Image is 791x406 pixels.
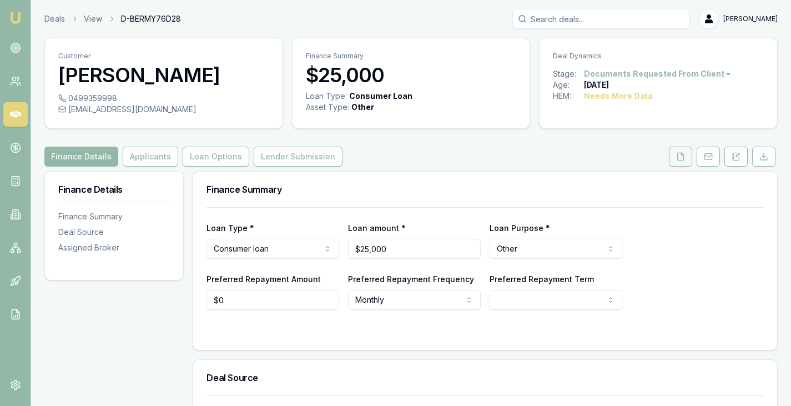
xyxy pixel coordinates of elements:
a: View [84,13,102,24]
button: Documents Requested From Client [584,68,732,79]
div: Finance Summary [58,211,170,222]
a: Loan Options [180,147,251,167]
a: Finance Details [44,147,120,167]
input: $ [206,290,339,310]
img: emu-icon-u.png [9,11,22,24]
div: Age: [553,79,584,91]
p: Deal Dynamics [553,52,764,61]
button: Finance Details [44,147,118,167]
span: [PERSON_NAME] [723,14,778,23]
h3: Finance Details [58,185,170,194]
span: D-BERMY76D28 [121,13,181,24]
div: Stage: [553,68,584,79]
label: Preferred Repayment Frequency [348,274,474,284]
label: Loan amount * [348,223,406,233]
label: Preferred Repayment Term [490,274,594,284]
div: Other [351,102,374,113]
p: Customer [58,52,269,61]
h3: Deal Source [206,373,764,382]
input: $ [348,239,481,259]
div: Loan Type: [306,91,347,102]
h3: [PERSON_NAME] [58,64,269,86]
label: Loan Type * [206,223,254,233]
div: HEM: [553,91,584,102]
div: [DATE] [584,79,609,91]
button: Applicants [123,147,178,167]
div: [EMAIL_ADDRESS][DOMAIN_NAME] [58,104,269,115]
div: Needs More Data [584,91,653,102]
a: Lender Submission [251,147,345,167]
a: Applicants [120,147,180,167]
input: Search deals [512,9,690,29]
h3: $25,000 [306,64,517,86]
div: Asset Type : [306,102,349,113]
a: Deals [44,13,65,24]
h3: Finance Summary [206,185,764,194]
label: Preferred Repayment Amount [206,274,321,284]
button: Lender Submission [254,147,342,167]
div: Consumer Loan [349,91,412,102]
label: Loan Purpose * [490,223,550,233]
p: Finance Summary [306,52,517,61]
div: Deal Source [58,227,170,238]
div: 0499359998 [58,93,269,104]
button: Loan Options [183,147,249,167]
nav: breadcrumb [44,13,181,24]
div: Assigned Broker [58,242,170,253]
